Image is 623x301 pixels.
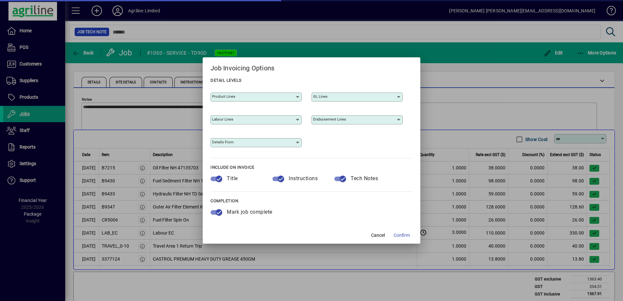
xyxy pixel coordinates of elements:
mat-label: Product Lines [212,94,235,99]
span: Tech Notes [351,175,378,181]
button: Cancel [368,229,388,241]
span: Cancel [371,232,385,239]
div: COMPLETION [210,197,413,205]
h2: Job Invoicing Options [203,57,420,76]
mat-label: Labour Lines [212,117,233,122]
div: DETAIL LEVELS [210,77,413,84]
span: Title [227,175,238,181]
span: Instructions [289,175,318,181]
span: Confirm [394,232,410,239]
mat-label: Details From [212,140,234,144]
button: Confirm [391,229,413,241]
mat-label: Disbursement Lines [313,117,346,122]
div: INCLUDE ON INVOICE [210,164,413,171]
mat-label: GL Lines [313,94,327,99]
span: Mark job complete [227,209,272,215]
